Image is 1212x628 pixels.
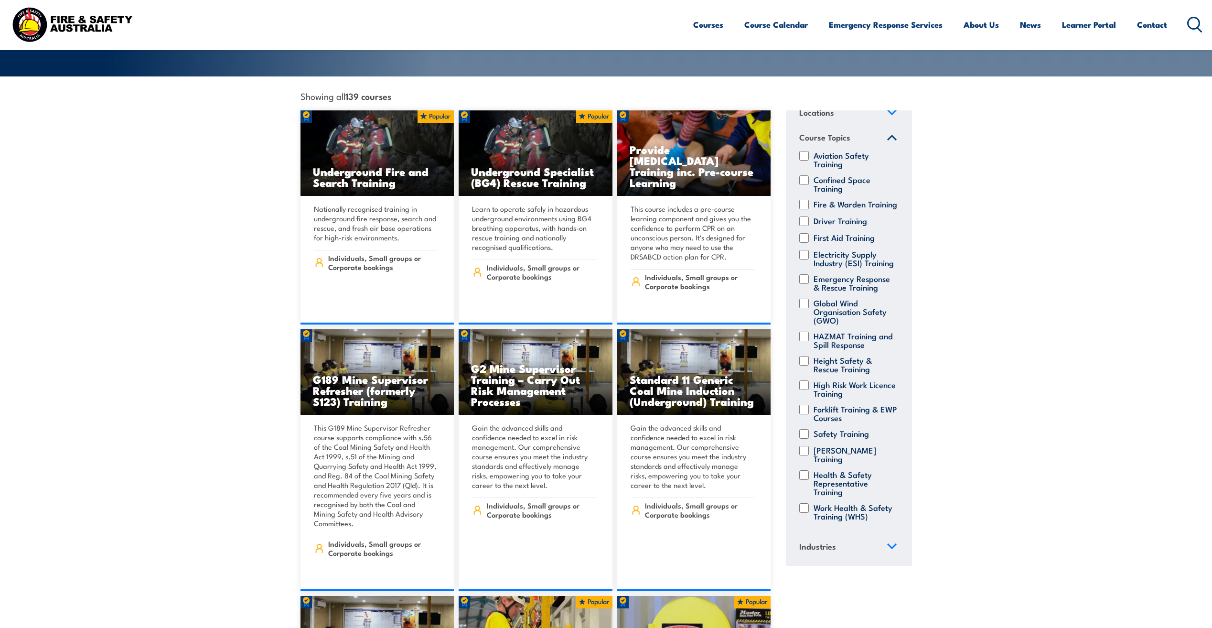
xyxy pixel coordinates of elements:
[795,535,901,560] a: Industries
[631,423,755,490] p: Gain the advanced skills and confidence needed to excel in risk management. Our comprehensive cou...
[795,126,901,151] a: Course Topics
[1062,12,1116,37] a: Learner Portal
[487,263,596,281] span: Individuals, Small groups or Corporate bookings
[459,110,612,196] a: Underground Specialist (BG4) Rescue Training
[814,503,897,520] label: Work Health & Safety Training (WHS)
[814,200,897,209] label: Fire & Warden Training
[345,89,391,102] strong: 139 courses
[814,380,897,398] label: High Risk Work Licence Training
[964,12,999,37] a: About Us
[459,110,612,196] img: Underground mine rescue
[617,329,771,415] img: Standard 11 Generic Coal Mine Induction (Surface) TRAINING (1)
[645,272,754,291] span: Individuals, Small groups or Corporate bookings
[459,329,612,415] a: G2 Mine Supervisor Training – Carry Out Risk Management Processes
[471,166,600,188] h3: Underground Specialist (BG4) Rescue Training
[300,329,454,415] img: Standard 11 Generic Coal Mine Induction (Surface) TRAINING (1)
[472,423,596,490] p: Gain the advanced skills and confidence needed to excel in risk management. Our comprehensive cou...
[795,101,901,126] a: Locations
[814,470,897,496] label: Health & Safety Representative Training
[630,374,759,407] h3: Standard 11 Generic Coal Mine Induction (Underground) Training
[314,423,438,528] p: This G189 Mine Supervisor Refresher course supports compliance with s.56 of the Coal Mining Safet...
[617,329,771,415] a: Standard 11 Generic Coal Mine Induction (Underground) Training
[814,405,897,422] label: Forklift Training & EWP Courses
[631,204,755,261] p: This course includes a pre-course learning component and gives you the confidence to perform CPR ...
[814,250,897,267] label: Electricity Supply Industry (ESI) Training
[799,540,836,553] span: Industries
[472,204,596,252] p: Learn to operate safely in hazardous underground environments using BG4 breathing apparatus, with...
[645,501,754,519] span: Individuals, Small groups or Corporate bookings
[814,356,897,373] label: Height Safety & Rescue Training
[300,110,454,196] img: Underground mine rescue
[1137,12,1167,37] a: Contact
[313,374,442,407] h3: G189 Mine Supervisor Refresher (formerly S123) Training
[487,501,596,519] span: Individuals, Small groups or Corporate bookings
[328,253,438,271] span: Individuals, Small groups or Corporate bookings
[814,151,897,168] label: Aviation Safety Training
[617,110,771,196] img: Low Voltage Rescue and Provide CPR
[814,217,867,226] label: Driver Training
[313,166,442,188] h3: Underground Fire and Search Training
[630,144,759,188] h3: Provide [MEDICAL_DATA] Training inc. Pre-course Learning
[693,12,723,37] a: Courses
[314,204,438,242] p: Nationally recognised training in underground fire response, search and rescue, and fresh air bas...
[814,175,897,193] label: Confined Space Training
[799,131,850,144] span: Course Topics
[799,106,834,119] span: Locations
[814,274,897,292] label: Emergency Response & Rescue Training
[1020,12,1041,37] a: News
[814,233,875,243] label: First Aid Training
[459,329,612,415] img: Standard 11 Generic Coal Mine Induction (Surface) TRAINING (1)
[814,332,897,349] label: HAZMAT Training and Spill Response
[300,329,454,415] a: G189 Mine Supervisor Refresher (formerly S123) Training
[829,12,943,37] a: Emergency Response Services
[814,429,869,439] label: Safety Training
[617,110,771,196] a: Provide [MEDICAL_DATA] Training inc. Pre-course Learning
[328,539,438,557] span: Individuals, Small groups or Corporate bookings
[300,91,391,101] span: Showing all
[814,299,897,325] label: Global Wind Organisation Safety (GWO)
[471,363,600,407] h3: G2 Mine Supervisor Training – Carry Out Risk Management Processes
[300,110,454,196] a: Underground Fire and Search Training
[744,12,808,37] a: Course Calendar
[814,446,897,463] label: [PERSON_NAME] Training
